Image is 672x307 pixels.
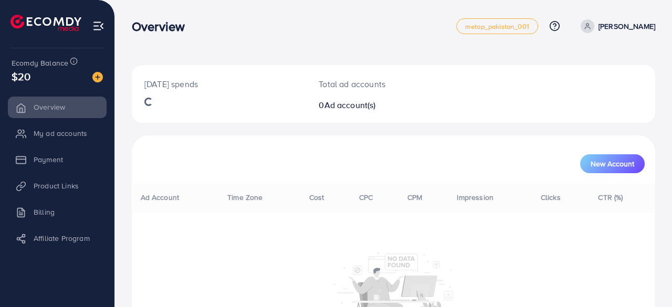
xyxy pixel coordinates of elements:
img: menu [92,20,104,32]
span: Ecomdy Balance [12,58,68,68]
a: [PERSON_NAME] [576,19,655,33]
span: metap_pakistan_001 [465,23,529,30]
h3: Overview [132,19,193,34]
span: Ad account(s) [324,99,376,111]
p: Total ad accounts [319,78,424,90]
img: image [92,72,103,82]
span: New Account [591,160,634,167]
img: logo [10,15,81,31]
a: metap_pakistan_001 [456,18,538,34]
p: [DATE] spends [144,78,293,90]
button: New Account [580,154,645,173]
h2: 0 [319,100,424,110]
p: [PERSON_NAME] [598,20,655,33]
span: $20 [12,69,30,84]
